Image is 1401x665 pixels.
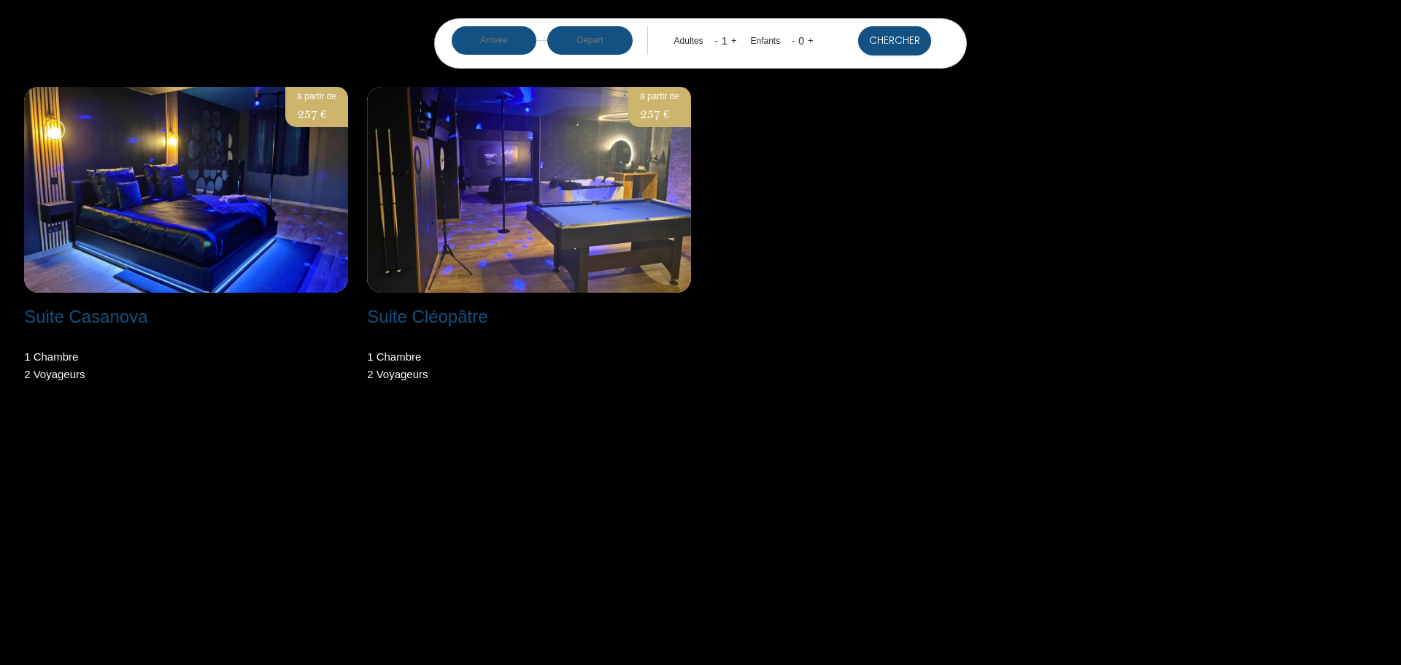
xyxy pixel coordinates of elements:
[297,104,336,124] p: 257 €
[367,348,428,366] p: 1 Chambre
[640,90,679,104] p: à partir de
[422,368,428,380] span: s
[715,35,718,46] a: -
[367,308,487,326] h2: Suite Cléopâtre
[547,26,633,55] input: Départ
[24,308,147,326] h2: Suite Casanova
[718,29,731,53] div: 1
[452,26,537,55] input: Arrivée
[792,35,795,46] a: -
[297,90,336,104] p: à partir de
[795,29,808,53] div: 0
[367,366,428,383] p: 2 Voyageur
[367,87,691,293] img: rental-image
[24,366,85,383] p: 2 Voyageur
[640,104,679,124] p: 257 €
[808,35,814,46] a: +
[24,348,85,366] p: 1 Chambre
[536,35,547,46] img: guests
[750,34,785,48] div: Enfants
[731,35,737,46] a: +
[674,34,709,48] div: Adultes
[858,26,931,55] button: Chercher
[24,87,348,293] img: rental-image
[80,368,85,380] span: s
